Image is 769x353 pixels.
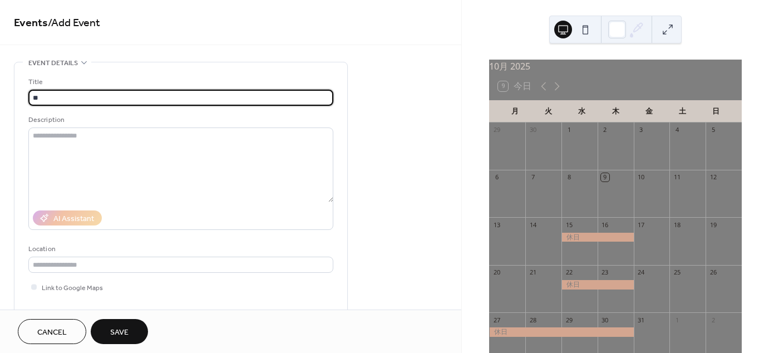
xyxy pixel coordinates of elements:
[637,220,645,229] div: 17
[492,220,501,229] div: 13
[42,282,103,294] span: Link to Google Maps
[565,173,573,182] div: 8
[531,100,565,122] div: 火
[492,316,501,324] div: 27
[48,12,100,34] span: / Add Event
[637,316,645,324] div: 31
[28,57,78,69] span: Event details
[709,316,717,324] div: 2
[632,100,666,122] div: 金
[91,319,148,344] button: Save
[529,316,537,324] div: 28
[28,306,112,318] div: Event color
[529,126,537,134] div: 30
[709,126,717,134] div: 5
[699,100,733,122] div: 日
[14,12,48,34] a: Events
[601,268,609,277] div: 23
[492,126,501,134] div: 29
[110,327,129,339] span: Save
[565,100,599,122] div: 水
[561,233,634,242] div: 休日
[18,319,86,344] button: Cancel
[601,316,609,324] div: 30
[599,100,632,122] div: 木
[709,220,717,229] div: 19
[498,100,531,122] div: 月
[565,220,573,229] div: 15
[529,220,537,229] div: 14
[529,268,537,277] div: 21
[565,268,573,277] div: 22
[709,173,717,182] div: 12
[28,243,331,255] div: Location
[489,60,742,73] div: 10月 2025
[561,280,634,290] div: 休日
[37,327,67,339] span: Cancel
[673,126,681,134] div: 4
[565,126,573,134] div: 1
[666,100,699,122] div: 土
[529,173,537,182] div: 7
[489,327,633,337] div: 休日
[673,268,681,277] div: 25
[673,316,681,324] div: 1
[601,126,609,134] div: 2
[673,173,681,182] div: 11
[28,114,331,126] div: Description
[492,173,501,182] div: 6
[673,220,681,229] div: 18
[637,126,645,134] div: 3
[601,173,609,182] div: 9
[492,268,501,277] div: 20
[28,76,331,88] div: Title
[637,268,645,277] div: 24
[637,173,645,182] div: 10
[565,316,573,324] div: 29
[709,268,717,277] div: 26
[601,220,609,229] div: 16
